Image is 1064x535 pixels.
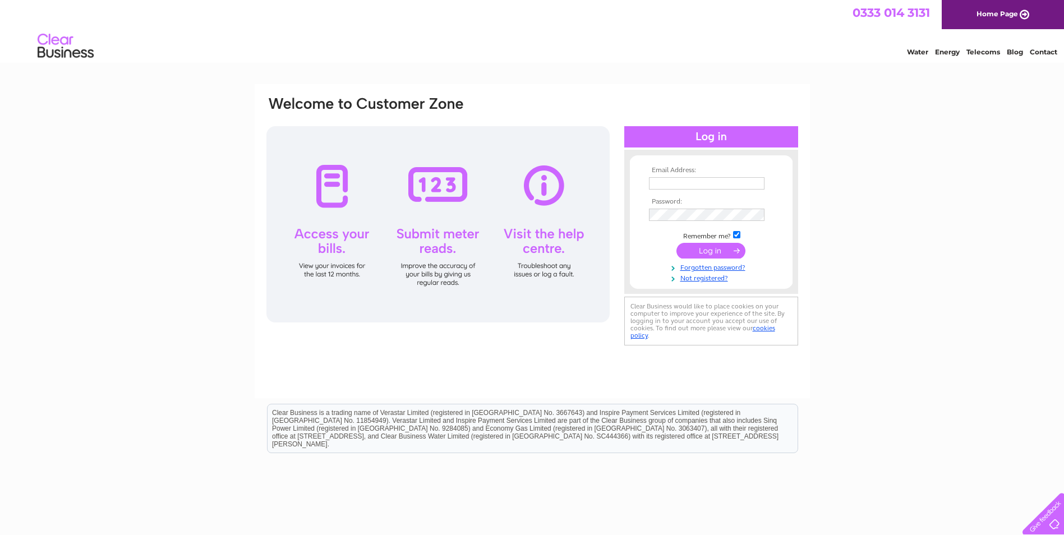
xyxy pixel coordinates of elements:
[630,324,775,339] a: cookies policy
[1007,48,1023,56] a: Blog
[853,6,930,20] a: 0333 014 3131
[676,243,745,259] input: Submit
[624,297,798,345] div: Clear Business would like to place cookies on your computer to improve your experience of the sit...
[646,198,776,206] th: Password:
[268,6,798,54] div: Clear Business is a trading name of Verastar Limited (registered in [GEOGRAPHIC_DATA] No. 3667643...
[649,272,776,283] a: Not registered?
[646,229,776,241] td: Remember me?
[966,48,1000,56] a: Telecoms
[649,261,776,272] a: Forgotten password?
[907,48,928,56] a: Water
[935,48,960,56] a: Energy
[37,29,94,63] img: logo.png
[1030,48,1057,56] a: Contact
[646,167,776,174] th: Email Address:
